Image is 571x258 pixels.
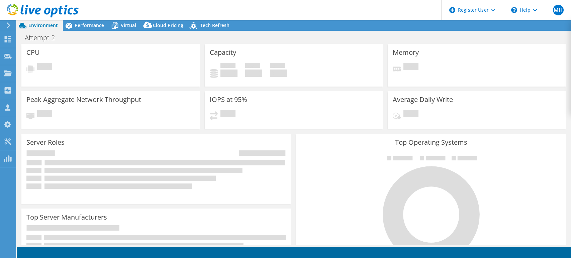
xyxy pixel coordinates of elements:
[26,49,40,56] h3: CPU
[210,49,236,56] h3: Capacity
[403,110,418,119] span: Pending
[28,22,58,28] span: Environment
[75,22,104,28] span: Performance
[270,70,287,77] h4: 0 GiB
[553,5,564,15] span: MH
[511,7,517,13] svg: \n
[270,63,285,70] span: Total
[403,63,418,72] span: Pending
[26,214,107,221] h3: Top Server Manufacturers
[301,139,561,146] h3: Top Operating Systems
[37,63,52,72] span: Pending
[200,22,229,28] span: Tech Refresh
[393,96,453,103] h3: Average Daily Write
[26,96,141,103] h3: Peak Aggregate Network Throughput
[220,110,235,119] span: Pending
[37,110,52,119] span: Pending
[121,22,136,28] span: Virtual
[210,96,247,103] h3: IOPS at 95%
[393,49,419,56] h3: Memory
[245,70,262,77] h4: 0 GiB
[153,22,183,28] span: Cloud Pricing
[220,70,237,77] h4: 0 GiB
[245,63,260,70] span: Free
[26,139,65,146] h3: Server Roles
[22,34,65,41] h1: Attempt 2
[220,63,235,70] span: Used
